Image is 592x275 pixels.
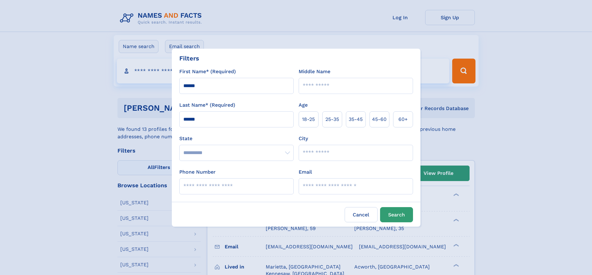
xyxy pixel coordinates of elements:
span: 18‑25 [302,116,315,123]
label: First Name* (Required) [179,68,236,75]
label: Email [299,168,312,176]
label: Phone Number [179,168,216,176]
button: Search [380,207,413,222]
label: Last Name* (Required) [179,101,235,109]
label: Cancel [345,207,378,222]
span: 45‑60 [372,116,387,123]
span: 60+ [398,116,408,123]
label: Middle Name [299,68,330,75]
span: 35‑45 [349,116,363,123]
label: Age [299,101,308,109]
label: City [299,135,308,142]
label: State [179,135,294,142]
span: 25‑35 [325,116,339,123]
div: Filters [179,54,199,63]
